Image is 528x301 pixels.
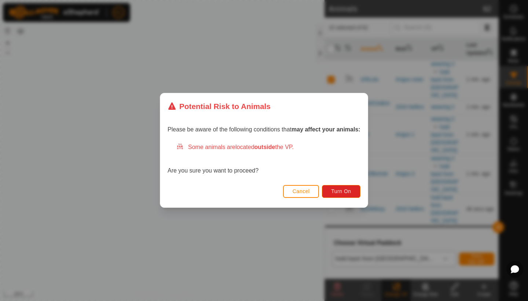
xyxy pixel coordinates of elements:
span: located the VP. [235,144,294,150]
button: Cancel [283,185,319,198]
span: Cancel [293,189,310,195]
div: Are you sure you want to proceed? [168,143,360,175]
div: Some animals are [176,143,360,152]
strong: outside [254,144,275,150]
span: Please be aware of the following conditions that [168,127,360,133]
span: Turn On [331,189,351,195]
strong: may affect your animals: [291,127,360,133]
div: Potential Risk to Animals [168,101,271,112]
button: Turn On [322,185,360,198]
